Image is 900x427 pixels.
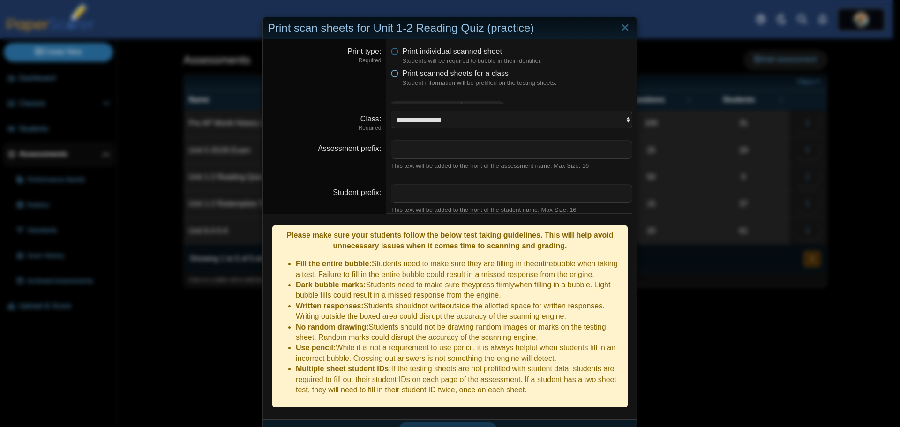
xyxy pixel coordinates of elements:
[296,281,366,289] b: Dark bubble marks:
[402,47,502,55] span: Print individual scanned sheet
[391,162,632,170] div: This text will be added to the front of the assessment name. Max Size: 16
[402,69,509,77] span: Print scanned sheets for a class
[534,260,553,268] u: entire
[296,280,623,301] li: Students need to make sure they when filling in a bubble. Light bubble fills could result in a mi...
[296,322,623,343] li: Students should not be drawing random images or marks on the testing sheet. Random marks could di...
[318,144,381,152] label: Assessment prefix
[268,124,381,132] dfn: Required
[296,301,623,322] li: Students should outside the allotted space for written responses. Writing outside the boxed area ...
[286,231,613,249] b: Please make sure your students follow the below test taking guidelines. This will help avoid unne...
[618,20,632,36] a: Close
[402,79,632,87] dfn: Student information will be prefilled on the testing sheets.
[333,188,381,196] label: Student prefix
[296,323,369,331] b: No random drawing:
[417,302,445,310] u: not write
[263,17,637,39] div: Print scan sheets for Unit 1-2 Reading Quiz (practice)
[296,302,364,310] b: Written responses:
[296,259,623,280] li: Students need to make sure they are filling in the bubble when taking a test. Failure to fill in ...
[482,101,503,120] button: Decrease
[476,281,514,289] u: press firmly
[360,115,381,123] label: Class
[268,57,381,65] dfn: Required
[296,365,391,373] b: Multiple sheet student IDs:
[296,344,336,352] b: Use pencil:
[347,47,381,55] label: Print type
[402,57,632,65] dfn: Students will be required to bubble in their identifier.
[461,101,482,120] button: Increase
[296,364,623,395] li: If the testing sheets are not prefilled with student data, students are required to fill out thei...
[296,260,372,268] b: Fill the entire bubble:
[391,206,632,214] div: This text will be added to the front of the student name. Max Size: 16
[296,343,623,364] li: While it is not a requirement to use pencil, it is always helpful when students fill in an incorr...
